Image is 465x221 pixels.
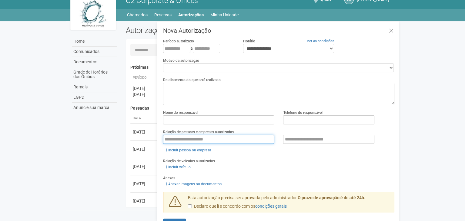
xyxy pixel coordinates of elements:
[163,147,213,153] a: Incluir pessoa ou empresa
[130,106,390,110] h4: Passadas
[163,175,175,181] label: Anexos
[72,57,117,67] a: Documentos
[154,11,172,19] a: Reservas
[72,67,117,82] a: Grade de Horários dos Ônibus
[183,195,394,213] div: Esta autorização precisa ser aprovada pelo administrador.
[163,58,199,63] label: Motivo da autorização
[133,146,155,152] div: [DATE]
[72,92,117,103] a: LGPD
[255,204,287,209] a: condições gerais
[283,110,322,115] label: Telefone do responsável
[133,129,155,135] div: [DATE]
[188,204,192,208] input: Declaro que li e concordo com oscondições gerais
[133,91,155,97] div: [DATE]
[163,164,192,170] a: Incluir veículo
[133,198,155,204] div: [DATE]
[163,28,394,34] h3: Nova Autorização
[72,47,117,57] a: Comunicados
[72,36,117,47] a: Home
[163,129,234,135] label: Relação de pessoas e empresas autorizadas
[163,158,215,164] label: Relação de veículos autorizados
[163,38,194,44] label: Período autorizado
[298,195,365,200] strong: O prazo de aprovação é de até 24h.
[163,44,234,53] div: a
[72,103,117,113] a: Anuncie sua marca
[72,82,117,92] a: Ramais
[130,65,390,70] h4: Próximas
[243,38,255,44] label: Horário
[307,39,334,43] a: Ver as condições
[188,203,287,209] label: Declaro que li e concordo com os
[163,110,198,115] label: Nome do responsável
[130,73,158,83] th: Período
[163,181,223,187] a: Anexar imagens ou documentos
[130,114,158,124] th: Data
[163,77,221,83] label: Detalhamento do que será realizado
[210,11,239,19] a: Minha Unidade
[133,85,155,91] div: [DATE]
[127,11,148,19] a: Chamados
[133,163,155,170] div: [DATE]
[178,11,204,19] a: Autorizações
[133,181,155,187] div: [DATE]
[126,26,256,35] h2: Autorizações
